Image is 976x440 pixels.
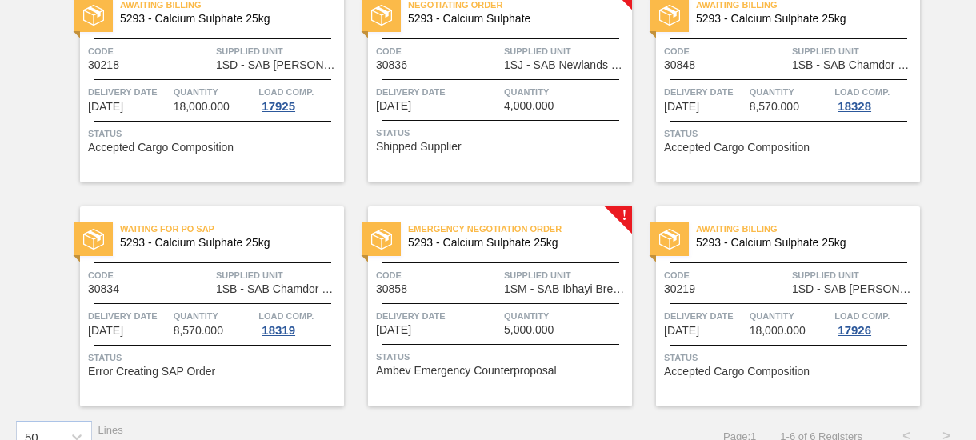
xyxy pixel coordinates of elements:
[504,59,628,71] span: 1SJ - SAB Newlands Brewery
[376,43,500,59] span: Code
[664,308,746,324] span: Delivery Date
[792,267,916,283] span: Supplied Unit
[258,84,314,100] span: Load Comp.
[120,221,344,237] span: Waiting for PO SAP
[376,59,407,71] span: 30836
[88,59,119,71] span: 30218
[664,126,916,142] span: Status
[834,100,874,113] div: 18328
[664,283,695,295] span: 30219
[88,142,234,154] span: Accepted Cargo Composition
[120,13,331,25] span: 5293 - Calcium Sulphate 25kg
[750,308,831,324] span: Quantity
[376,365,557,377] span: Ambev Emergency Counterproposal
[659,5,680,26] img: status
[344,206,632,406] a: !statusEmergency Negotiation Order5293 - Calcium Sulphate 25kgCode30858Supplied Unit1SM - SAB Ibh...
[408,221,632,237] span: Emergency Negotiation Order
[376,267,500,283] span: Code
[834,84,890,100] span: Load Comp.
[376,100,411,112] span: 08/21/2025
[88,126,340,142] span: Status
[750,325,806,337] span: 18,000.000
[376,125,628,141] span: Status
[88,84,170,100] span: Delivery Date
[504,43,628,59] span: Supplied Unit
[371,5,392,26] img: status
[88,43,212,59] span: Code
[258,84,340,113] a: Load Comp.17925
[216,283,340,295] span: 1SB - SAB Chamdor Brewery
[696,237,907,249] span: 5293 - Calcium Sulphate 25kg
[504,84,628,100] span: Quantity
[83,5,104,26] img: status
[664,366,810,378] span: Accepted Cargo Composition
[664,59,695,71] span: 30848
[696,221,920,237] span: Awaiting Billing
[371,229,392,250] img: status
[750,84,831,100] span: Quantity
[664,43,788,59] span: Code
[258,100,298,113] div: 17925
[376,141,462,153] span: Shipped Supplier
[88,366,215,378] span: Error Creating SAP Order
[376,84,500,100] span: Delivery Date
[664,325,699,337] span: 08/27/2025
[376,324,411,336] span: 08/26/2025
[750,101,799,113] span: 8,570.000
[696,13,907,25] span: 5293 - Calcium Sulphate 25kg
[174,101,230,113] span: 18,000.000
[174,84,255,100] span: Quantity
[834,308,890,324] span: Load Comp.
[664,142,810,154] span: Accepted Cargo Composition
[834,308,916,337] a: Load Comp.17926
[664,267,788,283] span: Code
[376,283,407,295] span: 30858
[664,84,746,100] span: Delivery Date
[504,100,554,112] span: 4,000.000
[659,229,680,250] img: status
[664,350,916,366] span: Status
[408,13,619,25] span: 5293 - Calcium Sulphate
[216,59,340,71] span: 1SD - SAB Rosslyn Brewery
[88,308,170,324] span: Delivery Date
[504,308,628,324] span: Quantity
[376,308,500,324] span: Delivery Date
[408,237,619,249] span: 5293 - Calcium Sulphate 25kg
[792,283,916,295] span: 1SD - SAB Rosslyn Brewery
[664,101,699,113] span: 08/21/2025
[174,308,255,324] span: Quantity
[88,325,123,337] span: 08/21/2025
[504,267,628,283] span: Supplied Unit
[88,101,123,113] span: 08/11/2025
[88,267,212,283] span: Code
[83,229,104,250] img: status
[504,283,628,295] span: 1SM - SAB Ibhayi Brewery
[216,43,340,59] span: Supplied Unit
[792,59,916,71] span: 1SB - SAB Chamdor Brewery
[834,84,916,113] a: Load Comp.18328
[88,350,340,366] span: Status
[632,206,920,406] a: statusAwaiting Billing5293 - Calcium Sulphate 25kgCode30219Supplied Unit1SD - SAB [PERSON_NAME]De...
[88,283,119,295] span: 30834
[504,324,554,336] span: 5,000.000
[174,325,223,337] span: 8,570.000
[216,267,340,283] span: Supplied Unit
[258,308,314,324] span: Load Comp.
[792,43,916,59] span: Supplied Unit
[56,206,344,406] a: statusWaiting for PO SAP5293 - Calcium Sulphate 25kgCode30834Supplied Unit1SB - SAB Chamdor Brewe...
[376,349,628,365] span: Status
[120,237,331,249] span: 5293 - Calcium Sulphate 25kg
[834,324,874,337] div: 17926
[258,308,340,337] a: Load Comp.18319
[258,324,298,337] div: 18319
